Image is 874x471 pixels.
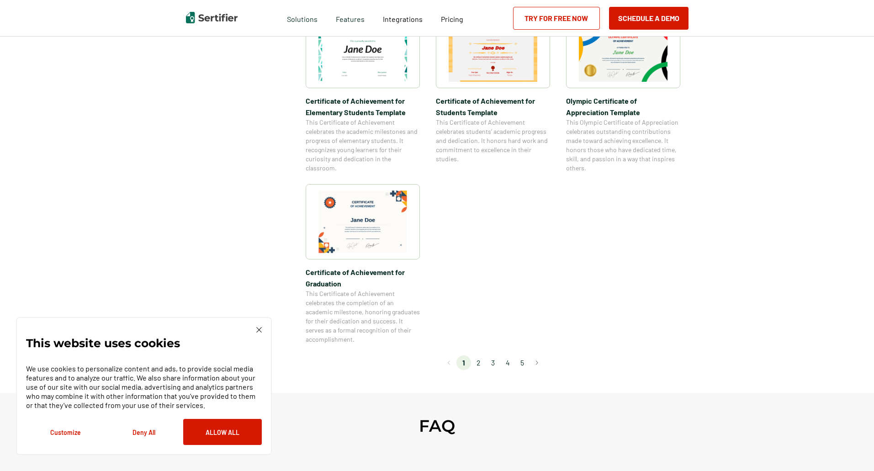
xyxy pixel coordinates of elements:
li: page 3 [486,355,500,370]
a: Certificate of Achievement for GraduationCertificate of Achievement for GraduationThis Certificat... [306,184,420,344]
img: Certificate of Achievement for Elementary Students Template [318,19,407,82]
h2: FAQ [419,416,455,436]
img: Cookie Popup Close [256,327,262,333]
span: This Certificate of Achievement celebrates the completion of an academic milestone, honoring grad... [306,289,420,344]
span: Certificate of Achievement for Elementary Students Template [306,95,420,118]
a: Olympic Certificate of Appreciation​ TemplateOlympic Certificate of Appreciation​ TemplateThis Ol... [566,13,680,173]
li: page 2 [471,355,486,370]
p: This website uses cookies [26,339,180,348]
span: Olympic Certificate of Appreciation​ Template [566,95,680,118]
button: Go to next page [530,355,544,370]
span: Certificate of Achievement for Graduation [306,266,420,289]
iframe: Chat Widget [828,427,874,471]
img: Sertifier | Digital Credentialing Platform [186,12,238,23]
img: Certificate of Achievement for Students Template [449,19,537,82]
a: Certificate of Achievement for Students TemplateCertificate of Achievement for Students TemplateT... [436,13,550,173]
span: This Certificate of Achievement celebrates students’ academic progress and dedication. It honors ... [436,118,550,164]
span: This Certificate of Achievement celebrates the academic milestones and progress of elementary stu... [306,118,420,173]
span: This Olympic Certificate of Appreciation celebrates outstanding contributions made toward achievi... [566,118,680,173]
a: Integrations [383,12,423,24]
span: Solutions [287,12,318,24]
img: Certificate of Achievement for Graduation [318,191,407,253]
p: We use cookies to personalize content and ads, to provide social media features and to analyze ou... [26,364,262,410]
li: page 4 [500,355,515,370]
span: Certificate of Achievement for Students Template [436,95,550,118]
img: Olympic Certificate of Appreciation​ Template [579,19,667,82]
button: Deny All [105,419,183,445]
span: Integrations [383,15,423,23]
li: page 5 [515,355,530,370]
li: page 1 [456,355,471,370]
button: Customize [26,419,105,445]
button: Allow All [183,419,262,445]
a: Pricing [441,12,463,24]
span: Features [336,12,365,24]
button: Schedule a Demo [609,7,689,30]
span: Pricing [441,15,463,23]
a: Certificate of Achievement for Elementary Students TemplateCertificate of Achievement for Element... [306,13,420,173]
button: Go to previous page [442,355,456,370]
a: Try for Free Now [513,7,600,30]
